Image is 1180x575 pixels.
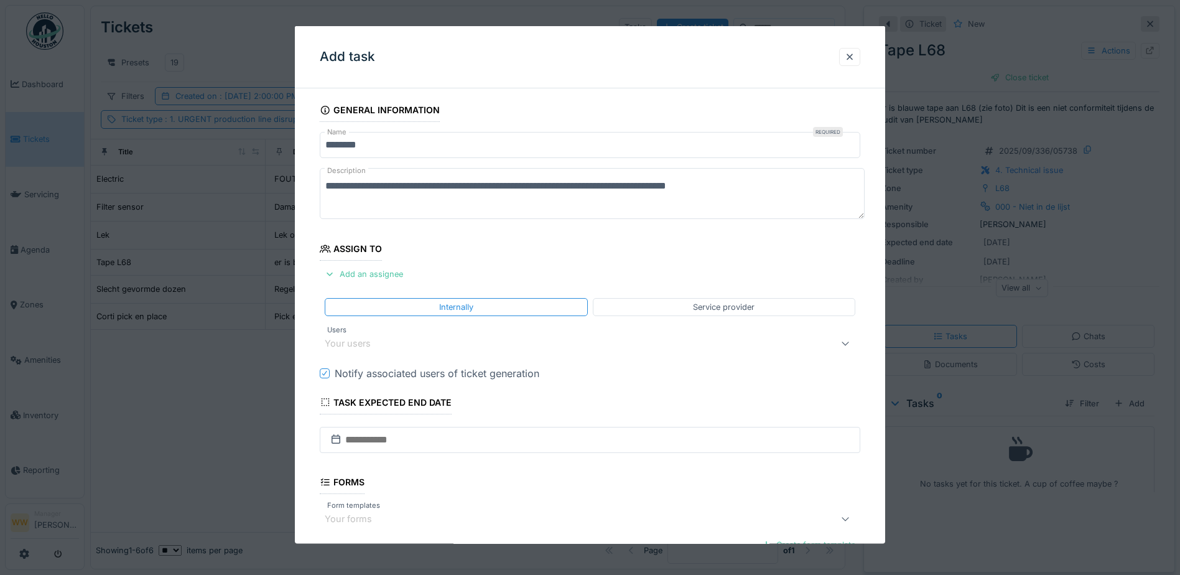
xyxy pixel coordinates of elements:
[320,101,440,122] div: General information
[325,163,368,179] label: Description
[813,127,843,137] div: Required
[693,301,755,312] div: Service provider
[325,512,389,526] div: Your forms
[325,127,349,138] label: Name
[325,500,383,511] label: Form templates
[320,266,408,283] div: Add an assignee
[439,301,473,312] div: Internally
[756,536,860,553] div: Create form template
[335,365,539,380] div: Notify associated users of ticket generation
[325,324,349,335] label: Users
[325,337,388,350] div: Your users
[320,240,382,261] div: Assign to
[320,472,365,493] div: Forms
[320,393,452,414] div: Task expected end date
[320,49,375,65] h3: Add task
